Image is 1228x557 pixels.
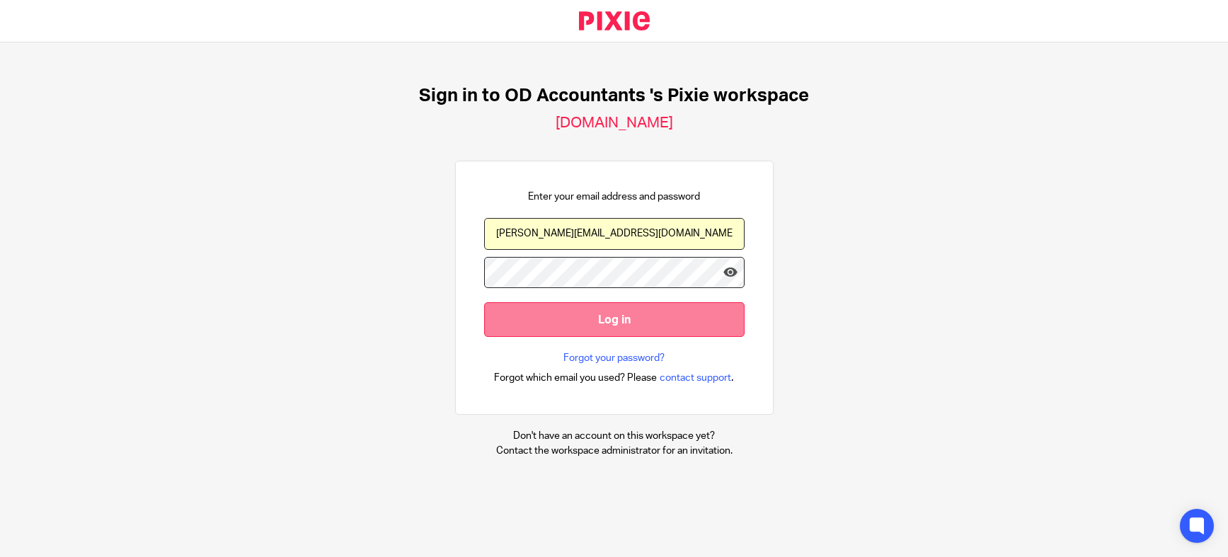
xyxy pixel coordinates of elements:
div: . [494,369,734,386]
p: Enter your email address and password [528,190,700,204]
input: name@example.com [484,218,745,250]
span: Forgot which email you used? Please [494,371,657,385]
p: Contact the workspace administrator for an invitation. [496,444,733,458]
span: contact support [660,371,731,385]
input: Log in [484,302,745,337]
h1: Sign in to OD Accountants 's Pixie workspace [419,85,809,107]
h2: [DOMAIN_NAME] [556,114,673,132]
p: Don't have an account on this workspace yet? [496,429,733,443]
a: Forgot your password? [563,351,665,365]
